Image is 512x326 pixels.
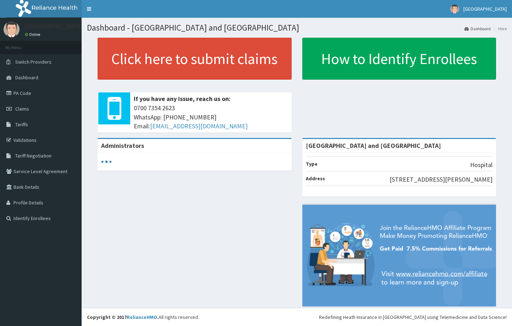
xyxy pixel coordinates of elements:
div: Redefining Heath Insurance in [GEOGRAPHIC_DATA] using Telemedicine and Data Science! [319,314,507,321]
a: How to Identify Enrollees [302,38,496,80]
li: Here [491,26,507,32]
span: Switch Providers [15,59,51,65]
span: Tariff Negotiation [15,153,51,159]
span: Dashboard [15,74,38,81]
b: If you have any issue, reach us on: [134,95,231,103]
span: [GEOGRAPHIC_DATA] [463,6,507,12]
p: [STREET_ADDRESS][PERSON_NAME] [390,175,492,184]
p: [GEOGRAPHIC_DATA] [25,23,83,30]
b: Type [306,161,318,167]
p: Hospital [470,160,492,170]
svg: audio-loading [101,156,112,167]
a: Dashboard [464,26,491,32]
a: [EMAIL_ADDRESS][DOMAIN_NAME] [150,122,248,130]
strong: [GEOGRAPHIC_DATA] and [GEOGRAPHIC_DATA] [306,141,441,150]
span: 0700 7354 2623 WhatsApp: [PHONE_NUMBER] Email: [134,103,288,131]
b: Address [306,175,325,182]
img: User Image [450,5,459,14]
footer: All rights reserved. [82,308,512,326]
span: Claims [15,106,29,112]
a: RelianceHMO [127,314,157,320]
span: Tariffs [15,121,28,128]
img: User Image [4,21,20,37]
a: Click here to submit claims [98,38,292,80]
a: Online [25,32,42,37]
img: provider-team-banner.png [302,205,496,306]
strong: Copyright © 2017 . [87,314,159,320]
b: Administrators [101,141,144,150]
h1: Dashboard - [GEOGRAPHIC_DATA] and [GEOGRAPHIC_DATA] [87,23,507,32]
